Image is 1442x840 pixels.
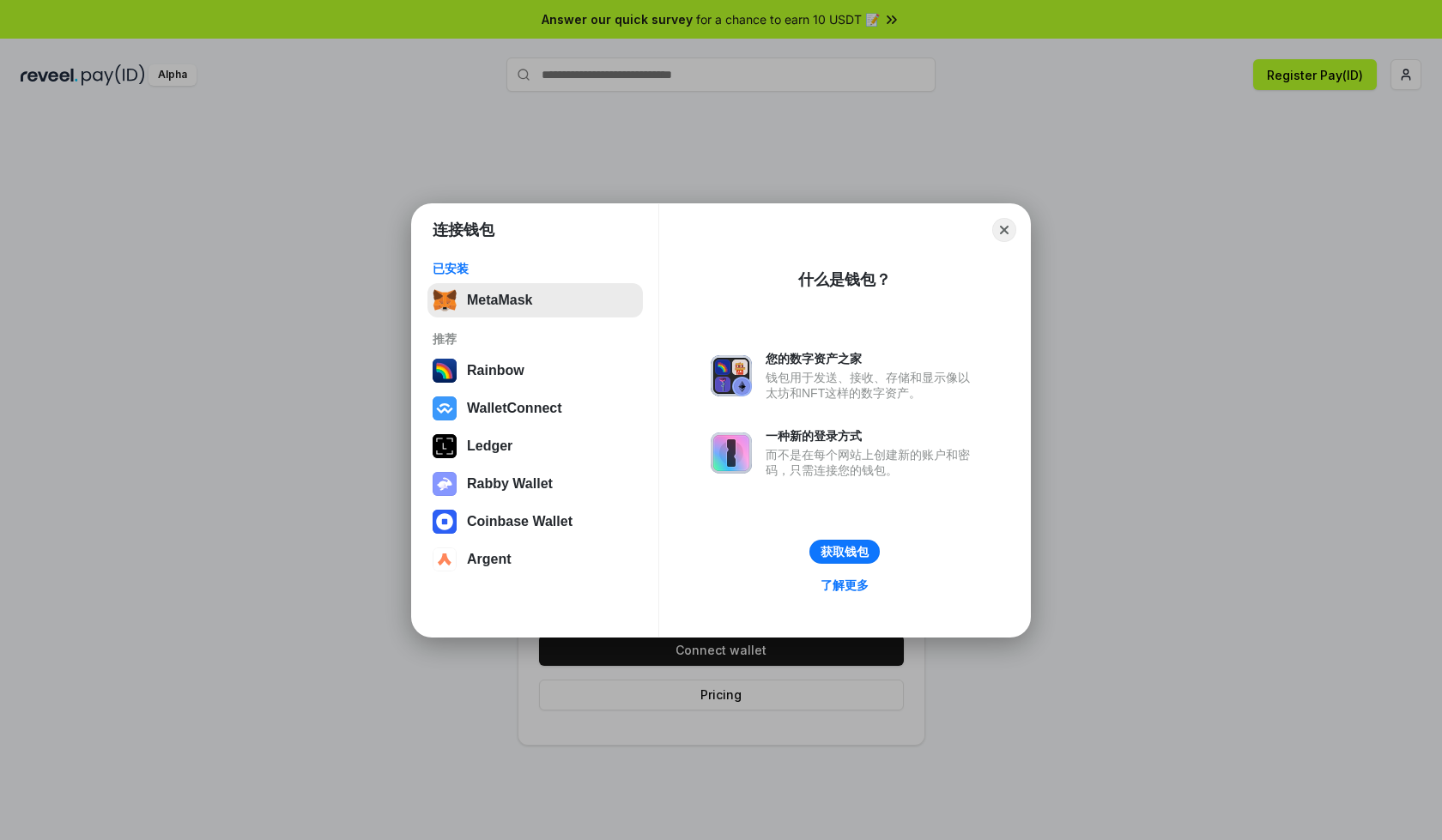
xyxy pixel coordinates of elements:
[433,261,638,276] div: 已安装
[711,355,752,396] img: svg+xml,%3Csvg%20xmlns%3D%22http%3A%2F%2Fwww.w3.org%2F2000%2Fsvg%22%20fill%3D%22none%22%20viewBox...
[810,574,879,596] a: 了解更多
[433,434,457,458] img: svg+xml,%3Csvg%20xmlns%3D%22http%3A%2F%2Fwww.w3.org%2F2000%2Fsvg%22%20width%3D%2228%22%20height%3...
[467,514,573,529] div: Coinbase Wallet
[467,293,532,308] div: MetaMask
[766,447,978,478] div: 而不是在每个网站上创建新的账户和密码，只需连接您的钱包。
[809,540,880,564] button: 获取钱包
[433,396,457,420] img: svg+xml,%3Csvg%20width%3D%2228%22%20height%3D%2228%22%20viewBox%3D%220%200%2028%2028%22%20fill%3D...
[427,542,643,577] button: Argent
[821,577,869,593] div: 了解更多
[798,269,891,290] div: 什么是钱包？
[433,510,457,534] img: svg+xml,%3Csvg%20width%3D%2228%22%20height%3D%2228%22%20viewBox%3D%220%200%2028%2028%22%20fill%3D...
[992,218,1016,242] button: Close
[433,359,457,383] img: svg+xml,%3Csvg%20width%3D%22120%22%20height%3D%22120%22%20viewBox%3D%220%200%20120%20120%22%20fil...
[766,351,978,366] div: 您的数字资产之家
[427,505,643,539] button: Coinbase Wallet
[427,429,643,463] button: Ledger
[433,472,457,496] img: svg+xml,%3Csvg%20xmlns%3D%22http%3A%2F%2Fwww.w3.org%2F2000%2Fsvg%22%20fill%3D%22none%22%20viewBox...
[433,220,494,240] h1: 连接钱包
[427,391,643,426] button: WalletConnect
[766,428,978,444] div: 一种新的登录方式
[711,432,752,474] img: svg+xml,%3Csvg%20xmlns%3D%22http%3A%2F%2Fwww.w3.org%2F2000%2Fsvg%22%20fill%3D%22none%22%20viewBox...
[467,438,512,454] div: Ledger
[433,331,638,347] div: 推荐
[427,354,643,388] button: Rainbow
[467,401,562,416] div: WalletConnect
[821,544,869,559] div: 获取钱包
[467,476,553,492] div: Rabby Wallet
[427,283,643,317] button: MetaMask
[433,288,457,312] img: svg+xml,%3Csvg%20fill%3D%22none%22%20height%3D%2233%22%20viewBox%3D%220%200%2035%2033%22%20width%...
[467,363,524,378] div: Rainbow
[427,467,643,501] button: Rabby Wallet
[433,547,457,571] img: svg+xml,%3Csvg%20width%3D%2228%22%20height%3D%2228%22%20viewBox%3D%220%200%2028%2028%22%20fill%3D...
[766,370,978,401] div: 钱包用于发送、接收、存储和显示像以太坊和NFT这样的数字资产。
[467,552,512,567] div: Argent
